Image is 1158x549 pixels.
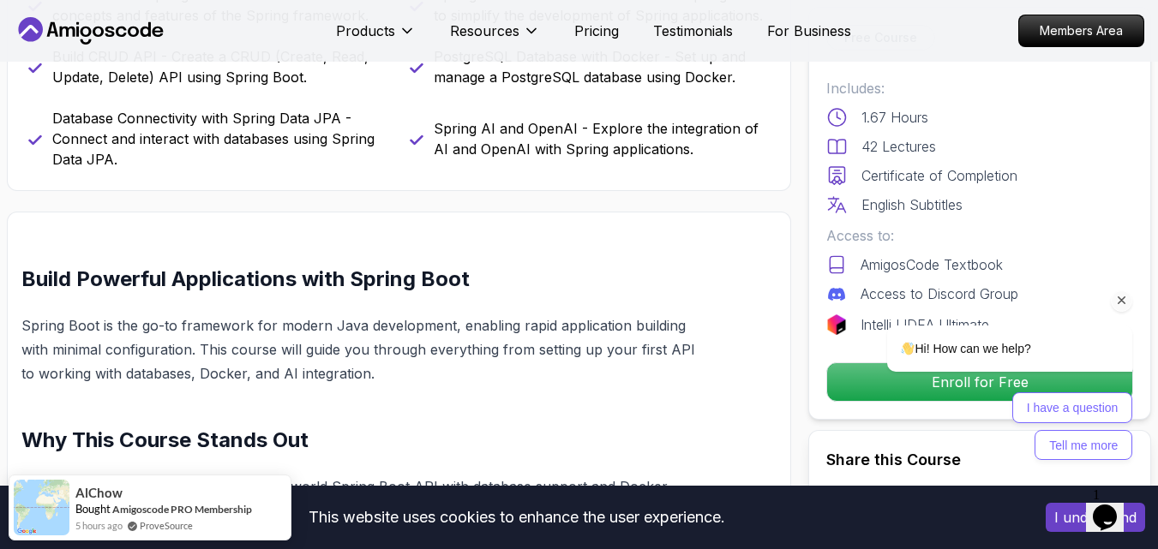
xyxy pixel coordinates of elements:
p: 42 Lectures [861,136,936,157]
p: Database Connectivity with Spring Data JPA - Connect and interact with databases using Spring Dat... [52,108,389,170]
p: Spring AI and OpenAI - Explore the integration of AI and OpenAI with Spring applications. [434,118,771,159]
p: Access to: [826,225,1133,246]
a: Members Area [1018,15,1144,47]
p: Certificate of Completion [861,165,1017,186]
h2: Build Powerful Applications with Spring Boot [21,266,701,293]
button: Accept cookies [1046,503,1145,532]
p: PostgreSQL Database with Docker - Set up and manage a PostgreSQL database using Docker. [434,46,771,87]
p: Products [336,21,395,41]
span: AlChow [75,486,123,500]
p: 1.67 Hours [861,107,928,128]
h2: Share this Course [826,448,1133,472]
p: Enroll for Free [827,363,1132,401]
button: Resources [450,21,540,55]
p: Build CRUD API - Create a CRUD (Create, Read, Update, Delete) API using Spring Boot. [52,46,389,87]
a: For Business [767,21,851,41]
a: ProveSource [140,518,193,533]
iframe: chat widget [1086,480,1141,532]
button: Enroll for Free [826,362,1133,402]
div: This website uses cookies to enhance the user experience. [13,498,1020,536]
p: Spring Boot is the go-to framework for modern Java development, enabling rapid application buildi... [21,313,701,385]
p: Resources [450,21,519,41]
img: provesource social proof notification image [14,480,69,535]
iframe: chat widget [832,190,1141,472]
a: Amigoscode PRO Membership [112,503,252,516]
p: Includes: [826,78,1133,98]
a: Testimonials [653,21,733,41]
button: Products [336,21,416,55]
p: Members Area [1019,15,1143,46]
h2: Why This Course Stands Out [21,427,701,454]
a: Pricing [574,21,619,41]
span: Bought [75,502,111,516]
span: 5 hours ago [75,518,123,533]
li: : Develop a real-world Spring Boot API with database support and Docker integration. [44,474,701,522]
img: jetbrains logo [826,314,847,335]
